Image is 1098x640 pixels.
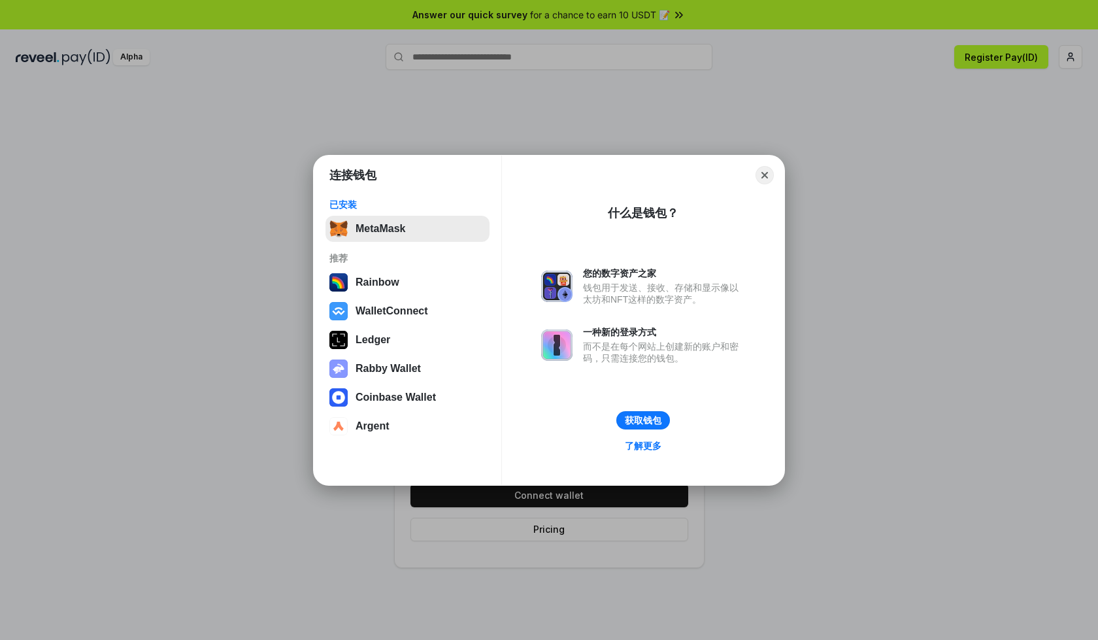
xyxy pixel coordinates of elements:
[325,356,490,382] button: Rabby Wallet
[356,277,399,288] div: Rainbow
[625,414,661,426] div: 获取钱包
[625,440,661,452] div: 了解更多
[325,269,490,295] button: Rainbow
[329,252,486,264] div: 推荐
[616,411,670,429] button: 获取钱包
[356,363,421,375] div: Rabby Wallet
[583,326,745,338] div: 一种新的登录方式
[329,220,348,238] img: svg+xml,%3Csvg%20fill%3D%22none%22%20height%3D%2233%22%20viewBox%3D%220%200%2035%2033%22%20width%...
[329,199,486,211] div: 已安装
[325,298,490,324] button: WalletConnect
[583,267,745,279] div: 您的数字资产之家
[329,417,348,435] img: svg+xml,%3Csvg%20width%3D%2228%22%20height%3D%2228%22%20viewBox%3D%220%200%2028%2028%22%20fill%3D...
[329,331,348,349] img: svg+xml,%3Csvg%20xmlns%3D%22http%3A%2F%2Fwww.w3.org%2F2000%2Fsvg%22%20width%3D%2228%22%20height%3...
[541,329,573,361] img: svg+xml,%3Csvg%20xmlns%3D%22http%3A%2F%2Fwww.w3.org%2F2000%2Fsvg%22%20fill%3D%22none%22%20viewBox...
[356,223,405,235] div: MetaMask
[325,413,490,439] button: Argent
[356,334,390,346] div: Ledger
[325,327,490,353] button: Ledger
[583,341,745,364] div: 而不是在每个网站上创建新的账户和密码，只需连接您的钱包。
[356,305,428,317] div: WalletConnect
[329,360,348,378] img: svg+xml,%3Csvg%20xmlns%3D%22http%3A%2F%2Fwww.w3.org%2F2000%2Fsvg%22%20fill%3D%22none%22%20viewBox...
[608,205,678,221] div: 什么是钱包？
[583,282,745,305] div: 钱包用于发送、接收、存储和显示像以太坊和NFT这样的数字资产。
[329,167,376,183] h1: 连接钱包
[329,273,348,292] img: svg+xml,%3Csvg%20width%3D%22120%22%20height%3D%22120%22%20viewBox%3D%220%200%20120%20120%22%20fil...
[325,384,490,411] button: Coinbase Wallet
[356,420,390,432] div: Argent
[541,271,573,302] img: svg+xml,%3Csvg%20xmlns%3D%22http%3A%2F%2Fwww.w3.org%2F2000%2Fsvg%22%20fill%3D%22none%22%20viewBox...
[325,216,490,242] button: MetaMask
[756,166,774,184] button: Close
[356,392,436,403] div: Coinbase Wallet
[617,437,669,454] a: 了解更多
[329,302,348,320] img: svg+xml,%3Csvg%20width%3D%2228%22%20height%3D%2228%22%20viewBox%3D%220%200%2028%2028%22%20fill%3D...
[329,388,348,407] img: svg+xml,%3Csvg%20width%3D%2228%22%20height%3D%2228%22%20viewBox%3D%220%200%2028%2028%22%20fill%3D...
